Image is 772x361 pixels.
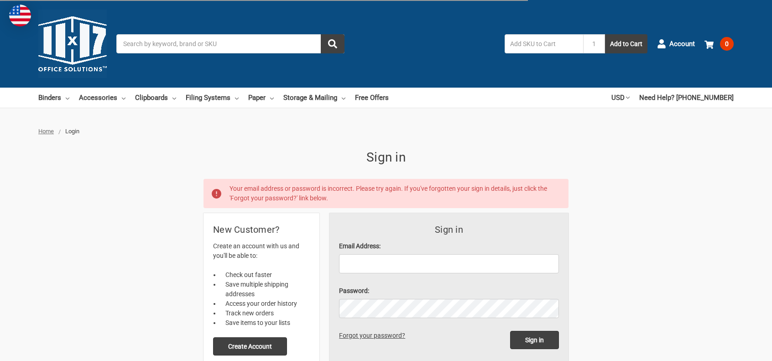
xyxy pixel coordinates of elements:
span: 0 [720,37,734,51]
p: Create an account with us and you'll be able to: [213,241,310,261]
h3: Sign in [339,223,559,236]
button: Add to Cart [605,34,647,53]
li: Access your order history [220,299,310,309]
a: Free Offers [355,88,389,108]
input: Search by keyword, brand or SKU [116,34,344,53]
span: Login [65,128,79,135]
a: Storage & Mailing [283,88,345,108]
img: 11x17.com [38,10,107,78]
a: Need Help? [PHONE_NUMBER] [639,88,734,108]
a: USD [611,88,630,108]
a: Accessories [79,88,125,108]
input: Add SKU to Cart [505,34,583,53]
a: Paper [248,88,274,108]
a: Clipboards [135,88,176,108]
a: Create Account [213,342,287,350]
input: Sign in [510,331,559,349]
label: Password: [339,286,559,296]
li: Save multiple shipping addresses [220,280,310,299]
span: Your email address or password is incorrect. Please try again. If you've forgotten your sign in d... [230,185,547,202]
img: duty and tax information for United States [9,5,31,26]
button: Create Account [213,337,287,356]
a: Binders [38,88,69,108]
a: Forgot your password? [339,332,408,339]
li: Track new orders [220,309,310,318]
a: Account [657,32,695,56]
a: 0 [704,32,734,56]
a: Home [38,128,54,135]
h2: New Customer? [213,223,310,236]
li: Check out faster [220,270,310,280]
span: Account [669,39,695,49]
li: Save items to your lists [220,318,310,328]
label: Email Address: [339,241,559,251]
a: Filing Systems [186,88,239,108]
h1: Sign in [203,148,569,167]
